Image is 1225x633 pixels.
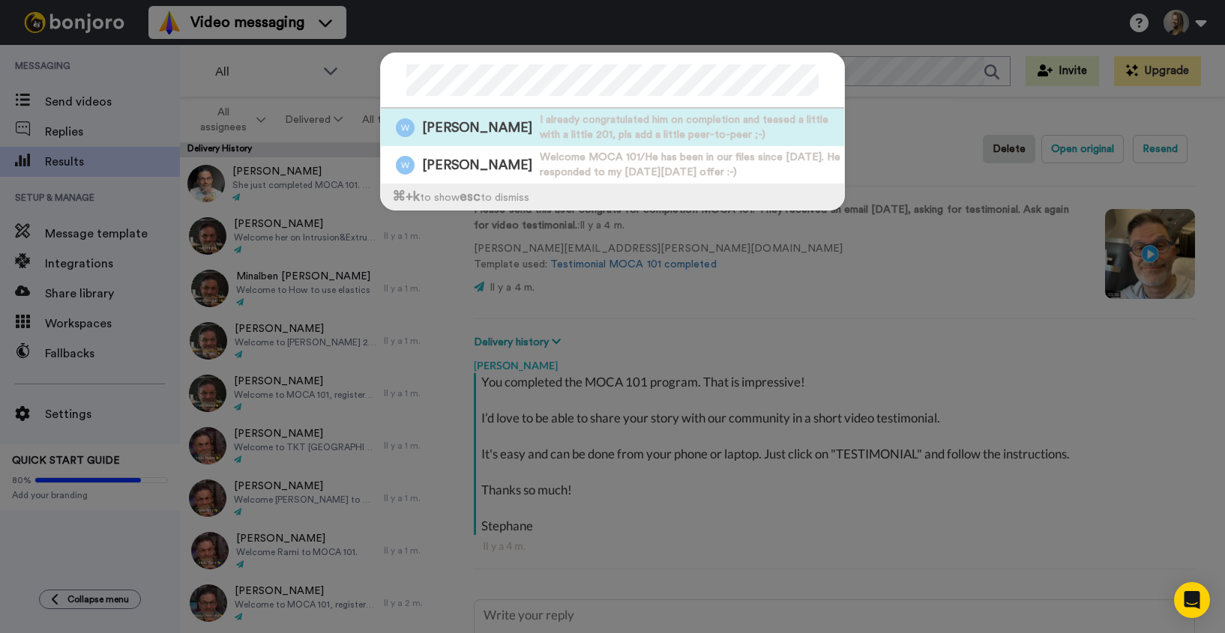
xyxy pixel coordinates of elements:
[460,190,481,203] span: esc
[381,109,844,146] a: Image of William St-Pierre[PERSON_NAME]I already congratulated him on completion and teased a lit...
[381,184,844,210] div: to show to dismiss
[396,156,415,175] img: Image of William St-Pierre
[422,156,532,175] span: [PERSON_NAME]
[396,118,415,137] img: Image of William St-Pierre
[540,112,844,142] span: I already congratulated him on completion and teased a little with a little 201, pls add a little...
[540,150,844,180] span: Welcome MOCA 101/He has been in our files since [DATE]. He responded to my [DATE][DATE] offer :-)
[381,146,844,184] a: Image of William St-Pierre[PERSON_NAME]Welcome MOCA 101/He has been in our files since [DATE]. He...
[1174,582,1210,618] div: Open Intercom Messenger
[422,118,532,137] span: [PERSON_NAME]
[392,190,420,203] span: ⌘ +k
